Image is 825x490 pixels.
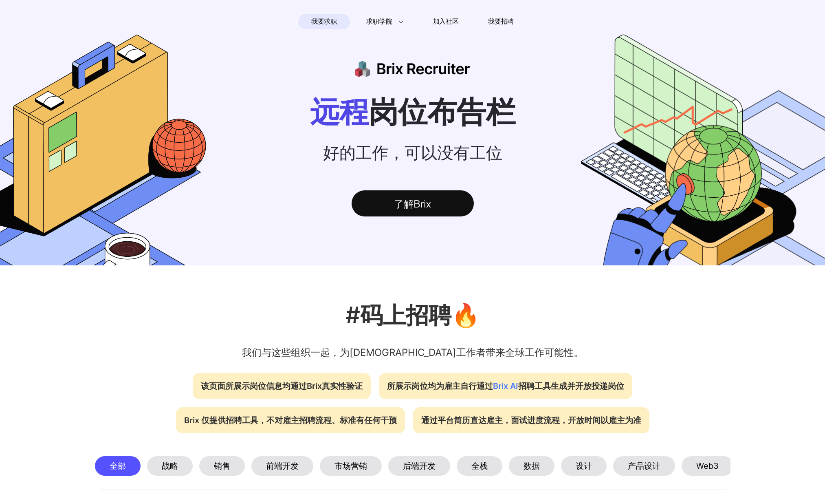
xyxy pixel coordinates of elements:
span: 我要求职 [311,15,337,28]
div: Brix 仅提供招聘工具，不对雇主招聘流程、标准有任何干预 [176,407,405,433]
div: 全部 [95,456,141,476]
div: 销售 [199,456,245,476]
div: 该页面所展示岗位信息均通过Brix真实性验证 [193,373,371,399]
span: 远程 [310,94,369,129]
div: 市场营销 [320,456,382,476]
div: 所展示岗位均为雇主自行通过 招聘工具生成并开放投递岗位 [379,373,632,399]
span: 我要招聘 [488,17,514,26]
div: 后端开发 [388,456,450,476]
div: 战略 [147,456,193,476]
div: 产品设计 [613,456,675,476]
span: 求职学院 [366,17,392,26]
div: 通过平台简历直达雇主，面试进度流程，开放时间以雇主为准 [413,407,649,433]
div: 了解Brix [352,190,474,216]
div: 设计 [561,456,607,476]
div: Web3 [682,456,733,476]
div: 前端开发 [251,456,313,476]
div: 全栈 [457,456,502,476]
span: 加入社区 [433,15,459,28]
div: 数据 [509,456,554,476]
span: Brix AI [493,381,518,391]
